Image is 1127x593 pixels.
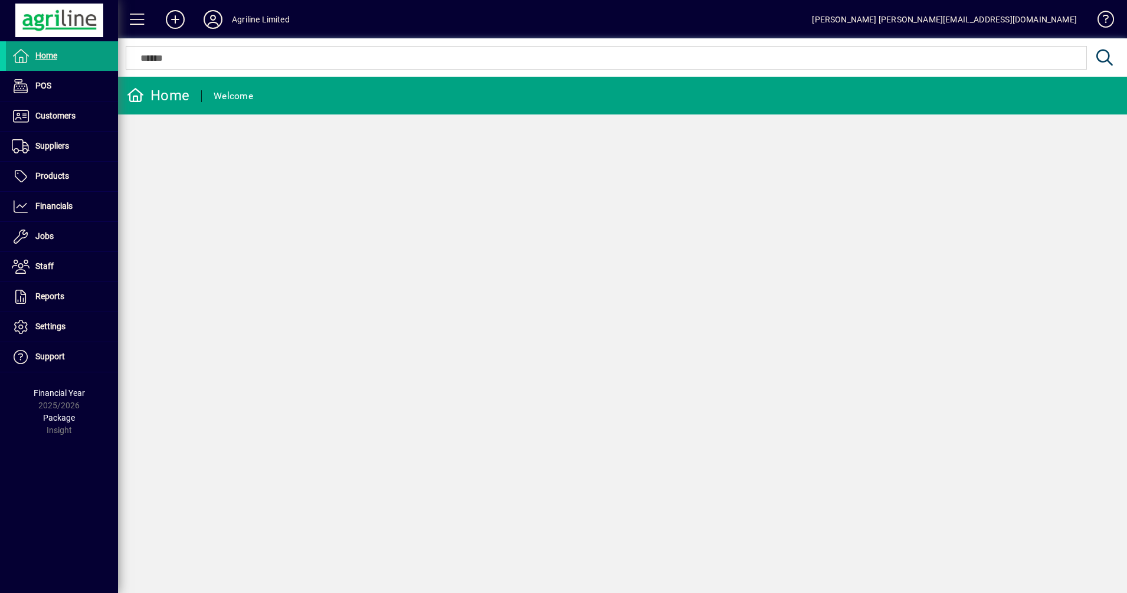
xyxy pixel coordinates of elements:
[35,111,76,120] span: Customers
[35,51,57,60] span: Home
[6,162,118,191] a: Products
[6,132,118,161] a: Suppliers
[35,291,64,301] span: Reports
[35,231,54,241] span: Jobs
[35,201,73,211] span: Financials
[6,222,118,251] a: Jobs
[35,322,65,331] span: Settings
[35,171,69,181] span: Products
[214,87,253,106] div: Welcome
[6,192,118,221] a: Financials
[6,312,118,342] a: Settings
[156,9,194,30] button: Add
[6,282,118,312] a: Reports
[6,71,118,101] a: POS
[43,413,75,422] span: Package
[232,10,290,29] div: Agriline Limited
[6,252,118,281] a: Staff
[1089,2,1112,41] a: Knowledge Base
[6,342,118,372] a: Support
[35,141,69,150] span: Suppliers
[6,101,118,131] a: Customers
[194,9,232,30] button: Profile
[35,352,65,361] span: Support
[35,81,51,90] span: POS
[35,261,54,271] span: Staff
[34,388,85,398] span: Financial Year
[127,86,189,105] div: Home
[812,10,1077,29] div: [PERSON_NAME] [PERSON_NAME][EMAIL_ADDRESS][DOMAIN_NAME]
